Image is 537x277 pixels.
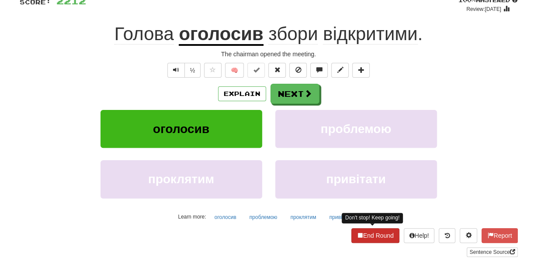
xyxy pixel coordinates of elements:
[325,211,357,224] button: привітати
[321,122,391,136] span: проблемою
[268,63,286,78] button: Reset to 0% Mastered (alt+r)
[352,63,370,78] button: Add to collection (alt+a)
[268,24,318,44] span: збори
[275,110,437,148] button: проблемою
[439,228,455,243] button: Round history (alt+y)
[331,63,349,78] button: Edit sentence (alt+d)
[204,63,222,78] button: Favorite sentence (alt+f)
[245,211,282,224] button: проблемою
[275,160,437,198] button: привітати
[270,84,319,104] button: Next
[100,110,262,148] button: оголосив
[310,63,328,78] button: Discuss sentence (alt+u)
[466,6,501,12] small: Review: [DATE]
[166,63,201,78] div: Text-to-speech controls
[114,24,174,44] span: Голова
[351,228,399,243] button: End Round
[20,50,518,58] div: The chairman opened the meeting.
[184,63,201,78] button: ½
[482,228,517,243] button: Report
[326,172,385,186] span: привітати
[210,211,241,224] button: оголосив
[167,63,185,78] button: Play sentence audio (ctl+space)
[153,122,209,136] span: оголосив
[178,214,206,220] small: Learn more:
[263,24,423,44] span: .
[467,247,517,257] a: Sentence Source
[148,172,214,186] span: проклятим
[285,211,321,224] button: проклятим
[100,160,262,198] button: проклятим
[289,63,307,78] button: Ignore sentence (alt+i)
[247,63,265,78] button: Set this sentence to 100% Mastered (alt+m)
[323,24,417,44] span: відкритими
[218,86,266,101] button: Explain
[342,213,403,223] div: Don't stop! Keep going!
[225,63,244,78] button: 🧠
[179,24,263,46] u: оголосив
[404,228,435,243] button: Help!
